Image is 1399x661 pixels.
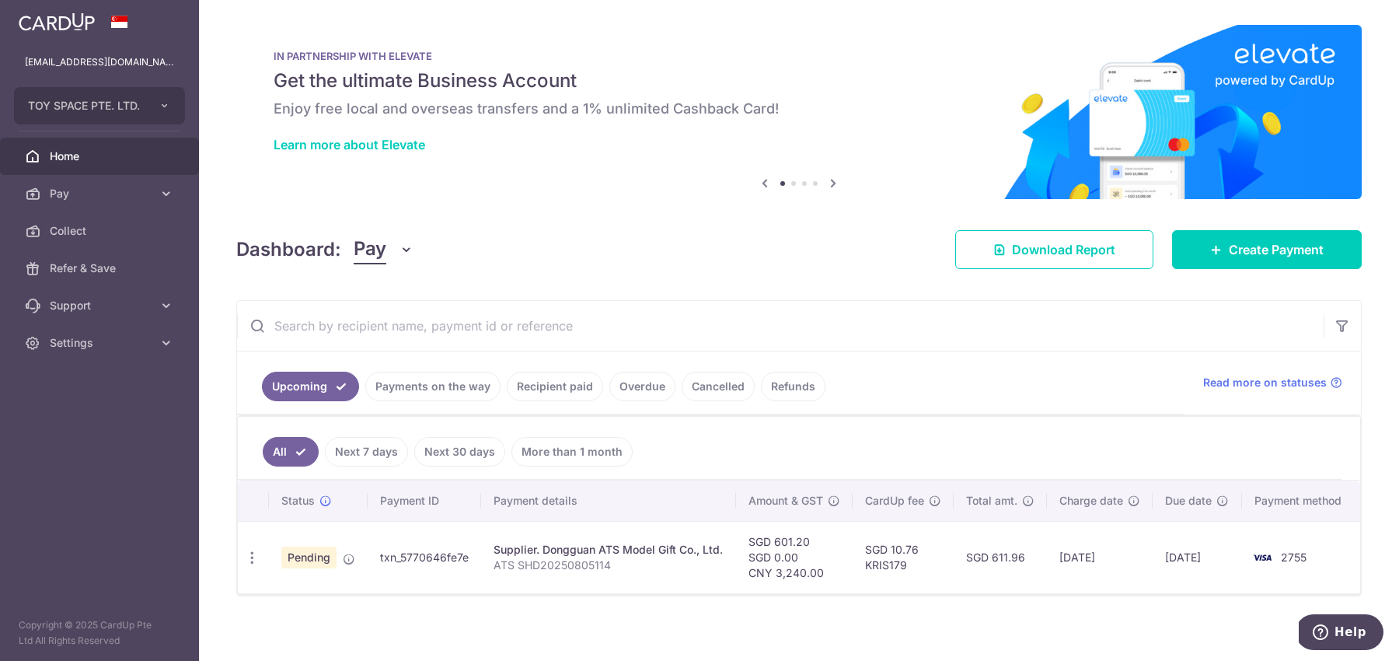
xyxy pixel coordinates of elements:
[281,547,337,568] span: Pending
[1299,614,1383,653] iframe: Opens a widget where you can find more information
[1203,375,1342,390] a: Read more on statuses
[354,235,413,264] button: Pay
[1059,493,1123,509] span: Charge date
[50,186,152,201] span: Pay
[368,521,481,593] td: txn_5770646fe7e
[19,12,95,31] img: CardUp
[25,54,174,70] p: [EMAIL_ADDRESS][DOMAIN_NAME]
[50,261,152,276] span: Refer & Save
[955,230,1153,269] a: Download Report
[325,437,408,467] a: Next 7 days
[1153,521,1241,593] td: [DATE]
[761,372,825,401] a: Refunds
[274,100,1324,118] h6: Enjoy free local and overseas transfers and a 1% unlimited Cashback Card!
[50,149,152,164] span: Home
[274,68,1324,93] h5: Get the ultimate Business Account
[354,235,386,264] span: Pay
[365,372,501,401] a: Payments on the way
[262,372,359,401] a: Upcoming
[237,301,1324,351] input: Search by recipient name, payment id or reference
[966,493,1017,509] span: Total amt.
[50,298,152,313] span: Support
[368,481,481,521] th: Payment ID
[1172,230,1362,269] a: Create Payment
[1229,240,1324,259] span: Create Payment
[1242,481,1360,521] th: Payment method
[1281,551,1307,564] span: 2755
[736,521,853,593] td: SGD 601.20 SGD 0.00 CNY 3,240.00
[507,372,603,401] a: Recipient paid
[236,25,1362,199] img: Renovation banner
[494,558,724,573] p: ATS SHD20250805114
[1012,240,1115,259] span: Download Report
[414,437,505,467] a: Next 30 days
[853,521,954,593] td: SGD 10.76 KRIS179
[50,223,152,239] span: Collect
[511,437,633,467] a: More than 1 month
[682,372,755,401] a: Cancelled
[1047,521,1153,593] td: [DATE]
[274,50,1324,62] p: IN PARTNERSHIP WITH ELEVATE
[1203,375,1327,390] span: Read more on statuses
[14,87,185,124] button: TOY SPACE PTE. LTD.
[236,236,341,264] h4: Dashboard:
[1165,493,1212,509] span: Due date
[281,493,315,509] span: Status
[865,493,924,509] span: CardUp fee
[1247,548,1278,567] img: Bank Card
[50,335,152,351] span: Settings
[263,437,319,467] a: All
[274,137,425,152] a: Learn more about Elevate
[494,542,724,558] div: Supplier. Dongguan ATS Model Gift Co., Ltd.
[954,521,1047,593] td: SGD 611.96
[748,493,823,509] span: Amount & GST
[28,98,143,114] span: TOY SPACE PTE. LTD.
[481,481,736,521] th: Payment details
[609,372,675,401] a: Overdue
